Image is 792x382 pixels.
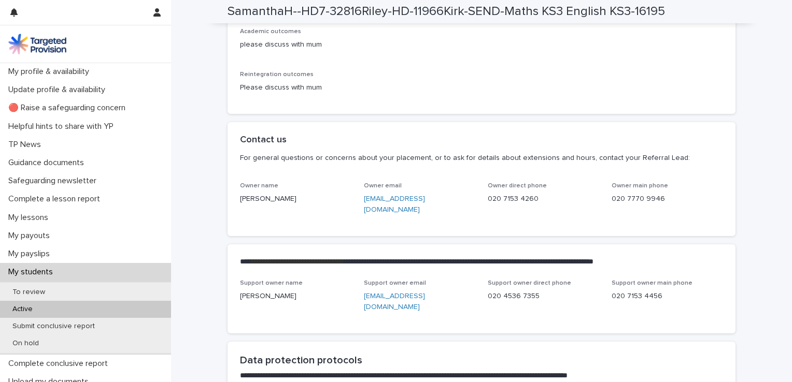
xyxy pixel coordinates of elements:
p: Helpful hints to share with YP [4,122,122,131]
p: Submit conclusive report [4,322,103,331]
p: 020 4536 7355 [488,291,599,302]
p: Complete a lesson report [4,194,108,204]
p: 020 7153 4456 [612,291,723,302]
p: Complete conclusive report [4,359,116,369]
p: To review [4,288,53,297]
p: Update profile & availability [4,85,114,95]
h2: Contact us [240,135,287,146]
img: M5nRWzHhSzIhMunXDL62 [8,34,66,54]
span: Academic outcomes [240,28,301,35]
p: My payouts [4,231,58,241]
p: [PERSON_NAME] [240,291,351,302]
span: Owner name [240,183,278,189]
p: Active [4,305,41,314]
p: My payslips [4,249,58,259]
p: 🔴 Raise a safeguarding concern [4,103,134,113]
p: On hold [4,339,47,348]
p: 020 7770 9946 [612,194,723,204]
span: Support owner name [240,280,303,286]
span: Support owner direct phone [488,280,571,286]
p: 020 7153 4260 [488,194,599,204]
span: Support owner main phone [612,280,692,286]
span: Reintegration outcomes [240,71,314,78]
p: My profile & availability [4,67,97,77]
p: Safeguarding newsletter [4,176,105,186]
span: Owner email [364,183,402,189]
p: please discuss with mum [240,39,723,50]
p: For general questions or concerns about your placement, or to ask for details about extensions an... [240,153,719,163]
p: TP News [4,140,49,150]
h2: SamanthaH--HD7-32816Riley-HD-11966Kirk-SEND-Maths KS3 English KS3-16195 [228,4,665,19]
span: Support owner email [364,280,426,286]
p: Guidance documents [4,158,92,168]
span: Owner main phone [612,183,668,189]
p: Please discuss with mum [240,82,723,93]
p: [PERSON_NAME] [240,194,351,204]
p: My students [4,267,61,277]
h2: Data protection protocols [240,354,723,366]
span: Owner direct phone [488,183,547,189]
a: [EMAIL_ADDRESS][DOMAIN_NAME] [364,195,425,213]
p: My lessons [4,213,56,223]
a: [EMAIL_ADDRESS][DOMAIN_NAME] [364,292,425,311]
